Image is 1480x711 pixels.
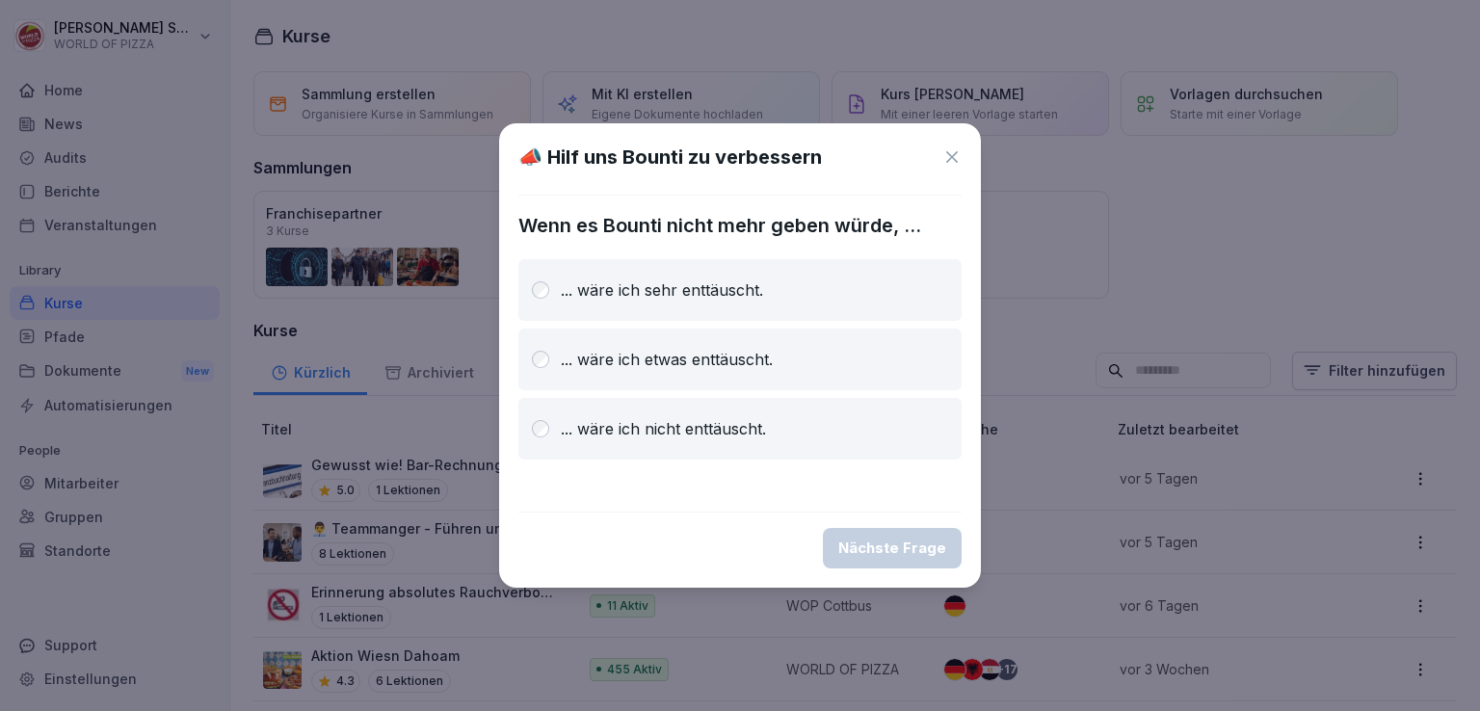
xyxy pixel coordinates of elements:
[823,528,962,568] button: Nächste Frage
[518,143,822,171] h1: 📣 Hilf uns Bounti zu verbessern
[561,417,766,440] p: ... wäre ich nicht enttäuscht.
[561,348,773,371] p: ... wäre ich etwas enttäuscht.
[561,278,763,302] p: ... wäre ich sehr enttäuscht.
[838,538,946,559] div: Nächste Frage
[518,211,962,240] p: Wenn es Bounti nicht mehr geben würde, ...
